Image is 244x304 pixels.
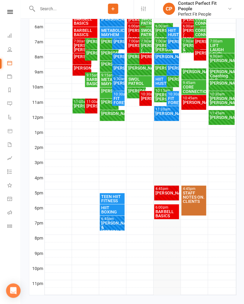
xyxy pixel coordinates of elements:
div: Perfect Fit People [177,13,227,18]
div: 9:45am [182,82,205,86]
div: STAFF NOTES ON. CLIENTS [182,191,205,204]
div: [PERSON_NAME] [86,40,96,45]
th: 7am [29,39,44,47]
a: Reports [7,85,21,98]
th: 8pm [29,235,44,242]
div: 7:00am [128,40,144,44]
div: CORE CONNECTION [182,86,205,94]
div: Contact Perfect Fit People [177,2,227,13]
div: [PERSON_NAME] [86,104,96,109]
div: Bec and [PERSON_NAME] [128,14,144,23]
div: [PERSON_NAME] [209,82,233,86]
div: [PERSON_NAME] [155,67,171,71]
div: [PERSON_NAME] [113,55,123,60]
div: TEEN HIIT FITNESS [101,195,123,203]
div: [PERSON_NAME] [74,104,90,109]
div: CP [162,4,174,16]
th: 3pm [29,160,44,167]
div: [PERSON_NAME] [167,40,177,45]
a: Assessments [7,153,21,166]
div: 11:00am [74,101,90,104]
div: [PERSON_NAME] [167,67,177,71]
a: General attendance kiosk mode [7,193,21,207]
div: [PERSON_NAME] [113,82,123,86]
th: 4pm [29,175,44,182]
div: [PERSON_NAME] [140,97,150,101]
div: [PERSON_NAME] / [PERSON_NAME] [128,29,144,42]
div: [PERSON_NAME] [101,89,117,94]
div: [PERSON_NAME]/ [PERSON_NAME] [209,97,233,105]
a: People [7,44,21,58]
div: [PERSON_NAME] & [PERSON_NAME] [101,221,123,234]
div: 10:15am [155,89,171,93]
div: HIIT BOXING [101,206,123,214]
div: 11:00am [86,101,96,104]
div: [PERSON_NAME] [194,52,204,56]
div: 6:00am [155,25,171,29]
div: [PERSON_NAME] [101,40,117,45]
div: [PERSON_NAME]/ [PERSON_NAME] [74,44,90,53]
th: 11pm [29,280,44,287]
div: [PERSON_NAME] [155,191,177,195]
th: 12pm [29,114,44,122]
div: BARBELL BASICS [155,210,177,218]
th: 2pm [29,144,44,152]
div: [PERSON_NAME] / [PERSON_NAME] [182,29,199,42]
div: 6:00pm [155,206,177,210]
div: 6:00am [128,25,144,29]
div: METABOLIC MAYHEM [101,78,117,87]
div: [PERSON_NAME] [209,116,233,120]
div: 7:00am [182,40,199,44]
a: Payments [7,71,21,85]
div: [PERSON_NAME] [113,40,123,45]
th: 9pm [29,250,44,257]
div: [PERSON_NAME] [128,67,150,71]
div: [PERSON_NAME] [113,67,123,71]
div: [PERSON_NAME] Coaching Call [209,70,233,83]
div: [PERSON_NAME] & [PERSON_NAME] [182,44,199,57]
div: 11:45am [209,112,233,116]
th: 10am [29,84,44,92]
div: [PERSON_NAME] / [PERSON_NAME] [140,44,150,57]
div: [PERSON_NAME] [101,112,123,116]
div: [PERSON_NAME] [167,78,177,82]
div: [PERSON_NAME]/ [PERSON_NAME] [155,93,171,102]
div: [PERSON_NAME] [101,52,117,56]
a: What's New [7,180,21,193]
div: FIT FOREVERS [113,97,123,105]
a: Calendar [7,58,21,71]
div: SWOL PATROL [128,78,150,86]
th: 7pm [29,220,44,227]
th: 6am [29,24,44,32]
div: 6:00am [182,25,199,29]
a: Product Sales [7,126,21,139]
div: 4:45pm [182,187,205,191]
th: 9am [29,69,44,77]
div: [PERSON_NAME] [74,67,90,71]
div: 7:00am [209,40,233,44]
div: 11:30am [155,108,177,112]
div: 10:30am [209,93,233,97]
a: Dashboard [7,31,21,44]
th: 1pm [29,129,44,137]
div: [PERSON_NAME] [209,59,233,64]
div: CORE CONNECTION [194,18,204,26]
div: [PERSON_NAME] [128,89,144,94]
div: [PERSON_NAME] [101,101,117,105]
th: 6pm [29,205,44,212]
div: 7:00am [155,40,171,44]
div: [PERSON_NAME] [128,55,144,60]
div: 10:30am [113,93,123,97]
div: [PERSON_NAME] [155,112,177,116]
div: 4:45pm [155,187,177,191]
div: Open Intercom Messenger [6,284,20,298]
div: 7:00am [74,40,90,44]
div: [PERSON_NAME] [86,52,96,56]
div: 7:00am [140,40,150,44]
div: [PERSON_NAME] [194,40,204,45]
div: 10:45am [182,97,205,101]
div: BARBELL BASICS [86,78,96,87]
div: [PERSON_NAME] [182,70,205,75]
th: 10pm [29,265,44,272]
div: CORE CONNECTION [194,29,204,38]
